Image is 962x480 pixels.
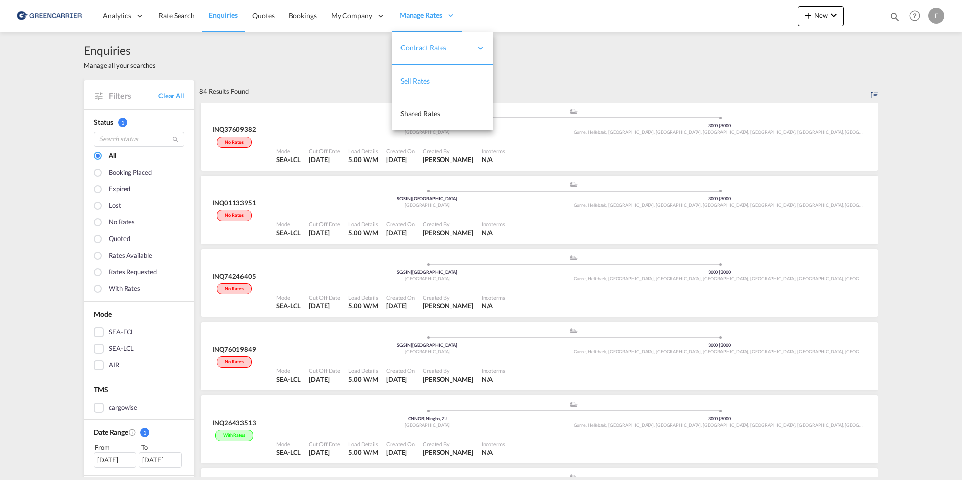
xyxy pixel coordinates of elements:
a: Shared Rates [392,98,493,130]
span: Enquiries [209,11,238,19]
img: 8cf206808afe11efa76fcd1e3d746489.png [15,5,83,27]
div: Cut Off Date [309,294,340,301]
div: With rates [215,430,253,441]
div: Incoterms [482,367,505,374]
span: [PERSON_NAME] [423,375,473,383]
div: Created By [423,147,473,155]
span: Manage Rates [399,10,442,20]
span: SGSIN [GEOGRAPHIC_DATA] [397,342,457,348]
span: [PERSON_NAME] [423,229,473,237]
a: Sell Rates [392,65,493,98]
div: AIR [109,360,119,370]
span: 3000 [720,196,731,201]
div: 12 Sep 2025 [386,375,415,384]
div: Created On [386,294,415,301]
span: 3000 [720,416,731,421]
div: Filip Pehrsson [423,155,473,164]
div: Incoterms [482,147,505,155]
button: icon-plus 400-fgNewicon-chevron-down [798,6,844,26]
div: 5.00 W/M [348,375,378,384]
span: CNNGB Ningbo, ZJ [408,416,447,421]
span: New [802,11,840,19]
div: With rates [109,284,140,295]
div: Load Details [348,440,378,448]
span: Contract Rates [400,43,472,53]
span: Bookings [289,11,317,20]
span: TMS [94,385,108,394]
span: [DATE] [386,229,407,237]
span: [PERSON_NAME] [423,448,473,456]
div: Incoterms [482,294,505,301]
span: | [719,342,720,348]
div: icon-magnify [889,11,900,26]
div: SEA-LCL [276,301,301,310]
div: 12 Sep 2025 [386,448,415,457]
span: [DATE] [309,229,329,237]
div: [DATE] [94,452,136,467]
div: 12 Sep 2025 [386,301,415,310]
span: Analytics [103,11,131,21]
span: 3000 [720,123,731,128]
span: | [719,416,720,421]
span: [DATE] [309,375,329,383]
div: To [140,442,185,452]
div: Created By [423,220,473,228]
div: INQ37609382No rates assets/icons/custom/ship-fill.svgassets/icons/custom/roll-o-plane.svgOriginSi... [199,103,878,176]
span: [DATE] [309,448,329,456]
div: No rates [109,217,135,228]
div: SEA-LCL [276,155,301,164]
div: 12 Sep 2025 [386,228,415,237]
div: INQ37609382 [212,125,256,134]
span: 1 [118,118,127,127]
div: Created By [423,294,473,301]
md-icon: assets/icons/custom/ship-fill.svg [568,255,580,260]
div: N/A [482,155,493,164]
div: From [94,442,138,452]
span: 1 [140,428,149,437]
md-checkbox: cargowise [94,403,184,413]
div: 12 Sep 2025 [309,375,340,384]
div: Incoterms [482,220,505,228]
md-icon: assets/icons/custom/ship-fill.svg [568,182,580,187]
md-icon: assets/icons/custom/ship-fill.svg [568,474,580,479]
div: 12 Sep 2025 [309,448,340,457]
span: [DATE] [309,302,329,310]
div: Load Details [348,220,378,228]
div: Filip Pehrsson [423,228,473,237]
div: Quoted [109,234,130,245]
div: SEA-LCL [276,448,301,457]
div: INQ26433513With rates assets/icons/custom/ship-fill.svgassets/icons/custom/roll-o-plane.svgOrigin... [199,395,878,469]
div: Created On [386,147,415,155]
div: Cut Off Date [309,440,340,448]
md-icon: icon-chevron-down [828,9,840,21]
span: | [719,123,720,128]
span: SGSIN [GEOGRAPHIC_DATA] [397,269,457,275]
div: cargowise [109,403,137,413]
div: INQ74246405 [212,272,256,281]
div: Created By [423,367,473,374]
div: Filip Pehrsson [423,448,473,457]
span: My Company [331,11,372,21]
div: Help [906,7,928,25]
div: Filip Pehrsson [423,301,473,310]
span: Filters [109,90,158,101]
div: 12 Sep 2025 [309,155,340,164]
div: Created On [386,440,415,448]
div: INQ26433513 [212,418,256,427]
div: 5.00 W/M [348,155,378,164]
md-icon: assets/icons/custom/ship-fill.svg [568,109,580,114]
a: Clear All [158,91,184,100]
md-checkbox: AIR [94,360,184,370]
div: Cut Off Date [309,367,340,374]
span: 3000 [720,269,731,275]
div: Load Details [348,147,378,155]
md-icon: icon-magnify [172,136,179,143]
span: | [411,196,412,201]
span: 3000 [708,123,720,128]
div: 5.00 W/M [348,301,378,310]
div: Expired [109,184,130,195]
div: INQ01133951No rates assets/icons/custom/ship-fill.svgassets/icons/custom/roll-o-plane.svgOriginSi... [199,176,878,249]
span: [GEOGRAPHIC_DATA] [405,202,450,208]
div: Rates available [109,251,152,262]
span: 3000 [708,416,720,421]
